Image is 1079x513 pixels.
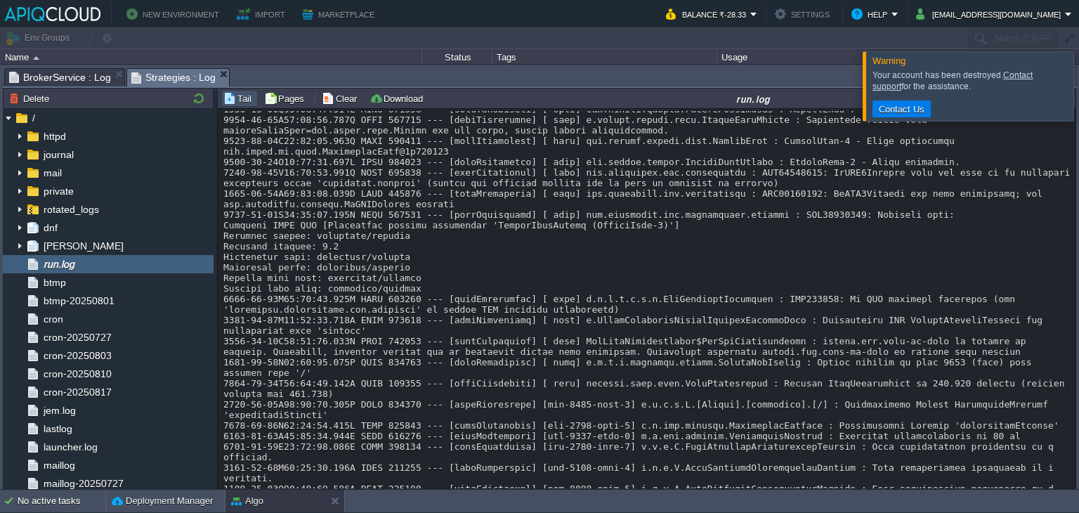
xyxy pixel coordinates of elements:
[41,276,68,289] a: btmp
[493,49,717,65] div: Tags
[41,240,126,252] a: [PERSON_NAME]
[322,92,361,105] button: Clear
[41,331,114,344] a: cron-20250727
[916,6,1065,22] button: [EMAIL_ADDRESS][DOMAIN_NAME]
[30,112,37,124] a: /
[718,49,866,65] div: Usage
[41,203,101,216] a: rotated_logs
[41,368,114,380] a: cron-20250810
[41,148,76,161] a: journal
[237,6,289,22] button: Import
[851,6,891,22] button: Help
[1,49,421,65] div: Name
[41,477,126,490] a: maillog-20250727
[666,6,750,22] button: Balance ₹-28.33
[41,185,76,197] a: private
[5,7,100,21] img: APIQCloud
[41,459,77,472] a: maillog
[264,92,308,105] button: Pages
[131,69,216,86] span: Strategies : Log
[18,490,105,512] div: No active tasks
[302,6,379,22] button: Marketplace
[41,441,100,453] a: launcher.log
[41,294,117,307] a: btmp-20250801
[872,70,1070,92] div: Your account has been destroyed. for the assistance.
[41,404,78,417] a: jem.log
[9,92,53,105] button: Delete
[231,494,263,508] button: Algo
[41,130,68,143] a: httpd
[41,349,114,362] a: cron-20250803
[41,422,74,435] a: lastlog
[41,221,60,234] a: dnf
[223,92,256,105] button: Tail
[41,167,64,179] a: mail
[41,386,114,398] a: cron-20250817
[775,6,834,22] button: Settings
[370,92,427,105] button: Download
[9,69,111,86] span: BrokerService : Log
[875,103,929,115] button: Contact Us
[872,56,905,66] span: Warning
[112,494,213,508] button: Deployment Manager
[41,258,77,271] a: run.log
[423,49,492,65] div: Status
[33,56,39,60] img: AMDAwAAAACH5BAEAAAAALAAAAAABAAEAAAICRAEAOw==
[433,93,1074,105] div: run.log
[126,6,223,22] button: New Environment
[41,313,65,325] a: cron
